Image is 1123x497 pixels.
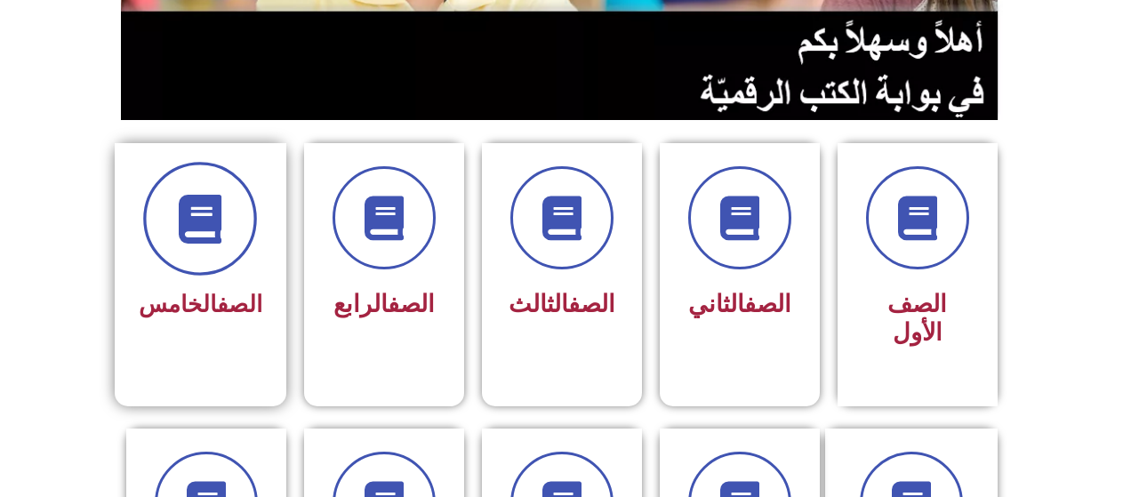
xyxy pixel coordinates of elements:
span: الثاني [688,290,791,318]
span: الرابع [333,290,435,318]
a: الصف [568,290,615,318]
a: الصف [217,291,262,317]
span: الخامس [139,291,262,317]
a: الصف [744,290,791,318]
span: الصف الأول [887,290,947,347]
a: الصف [388,290,435,318]
span: الثالث [509,290,615,318]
